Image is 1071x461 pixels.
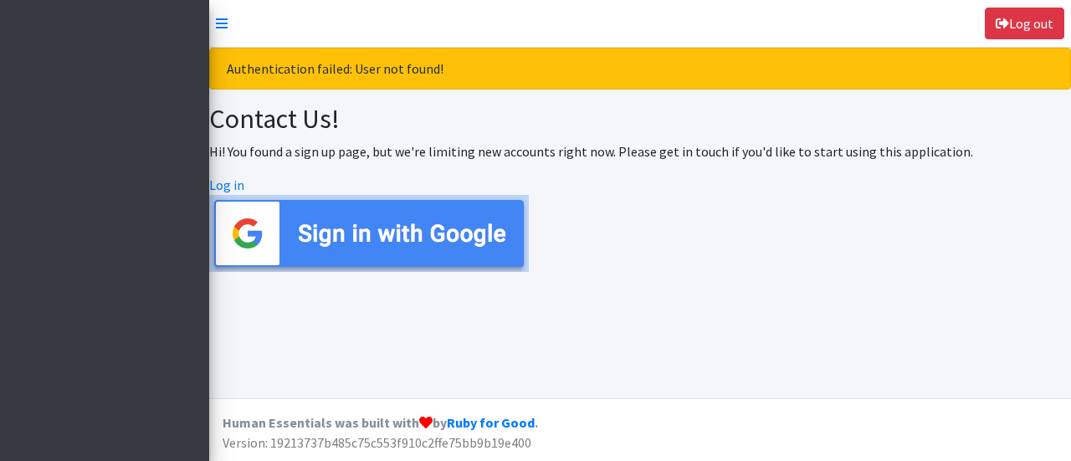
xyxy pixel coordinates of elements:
h2: Contact Us! [209,103,1071,135]
span: Version: 19213737b485c75c553f910c2ffe75bb9b19e400 [223,434,531,451]
p: Hi! You found a sign up page, but we're limiting new accounts right now. Please get in touch if y... [209,141,1071,161]
img: Sign in with Google [209,195,529,272]
a: Ruby for Good [447,414,535,431]
a: Log out [985,8,1064,39]
a: Log in [209,177,244,193]
strong: Human Essentials was built with by . [223,414,538,431]
div: Authentication failed: User not found! [209,48,1071,90]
